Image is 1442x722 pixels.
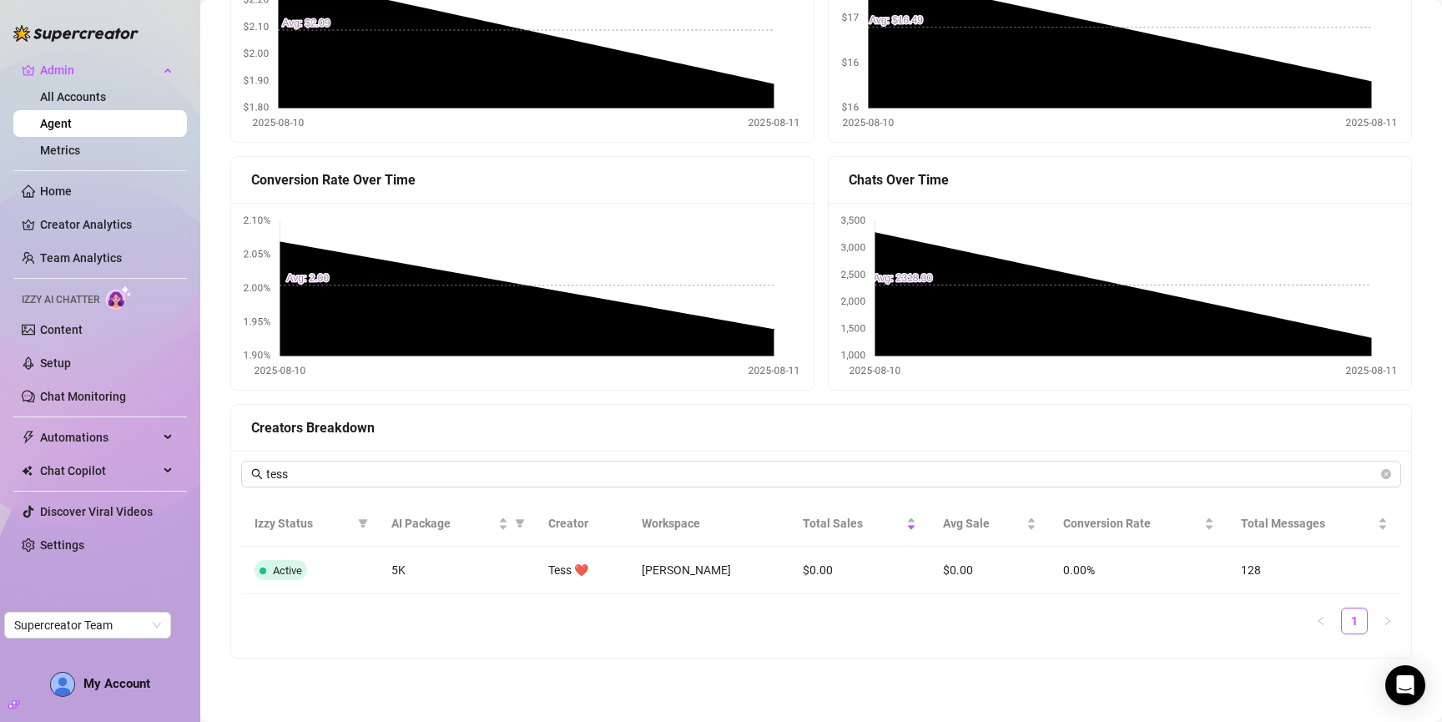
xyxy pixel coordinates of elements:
[1383,616,1393,626] span: right
[1050,501,1228,547] th: Conversion Rate
[251,417,1391,438] div: Creators Breakdown
[40,57,159,83] span: Admin
[14,613,161,638] span: Supercreator Team
[22,465,33,477] img: Chat Copilot
[106,285,132,310] img: AI Chatter
[378,547,535,594] td: 5K
[930,547,1051,594] td: $0.00
[515,518,525,528] span: filter
[1341,608,1368,634] li: 1
[40,390,126,403] a: Chat Monitoring
[1385,665,1425,705] div: Open Intercom Messenger
[40,117,72,130] a: Agent
[803,514,902,533] span: Total Sales
[22,292,99,308] span: Izzy AI Chatter
[1063,514,1201,533] span: Conversion Rate
[391,514,495,533] span: AI Package
[512,511,528,536] span: filter
[1316,616,1326,626] span: left
[358,518,368,528] span: filter
[40,184,72,198] a: Home
[789,547,929,594] td: $0.00
[1228,501,1401,547] th: Total Messages
[548,563,588,577] span: Tess ❤️
[40,211,174,238] a: Creator Analytics
[40,90,106,104] a: All Accounts
[1050,547,1228,594] td: 0.00%
[1381,469,1391,479] button: close-circle
[40,356,71,370] a: Setup
[642,563,731,577] span: [PERSON_NAME]
[1374,608,1401,634] button: right
[1308,608,1334,634] button: left
[13,25,139,42] img: logo-BBDzfeDw.svg
[930,501,1051,547] th: Avg Sale
[378,501,535,547] th: AI Package
[51,673,74,696] img: AD_cMMTxCeTpmN1d5MnKJ1j-_uXZCpTKapSSqNGg4PyXtR_tCW7gZXTNmFz2tpVv9LSyNV7ff1CaS4f4q0HLYKULQOwoM5GQR...
[943,514,1024,533] span: Avg Sale
[1228,547,1401,594] td: 128
[8,699,20,710] span: build
[628,501,790,547] th: Workspace
[789,501,929,547] th: Total Sales
[251,169,794,190] div: Conversion Rate Over Time
[535,501,628,547] th: Creator
[40,457,159,484] span: Chat Copilot
[1241,514,1374,533] span: Total Messages
[40,251,122,265] a: Team Analytics
[40,538,84,552] a: Settings
[40,424,159,451] span: Automations
[22,431,35,444] span: thunderbolt
[251,468,263,480] span: search
[255,514,351,533] span: Izzy Status
[83,676,150,691] span: My Account
[40,144,80,157] a: Metrics
[266,465,1378,483] input: Search by Creator ID / Creator Name / Workspace UID / Workspace Name
[355,511,371,536] span: filter
[22,63,35,77] span: crown
[1342,608,1367,634] a: 1
[1308,608,1334,634] li: Previous Page
[1374,608,1401,634] li: Next Page
[40,505,153,518] a: Discover Viral Videos
[40,323,83,336] a: Content
[849,169,1391,190] div: Chats Over Time
[273,564,302,577] span: Active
